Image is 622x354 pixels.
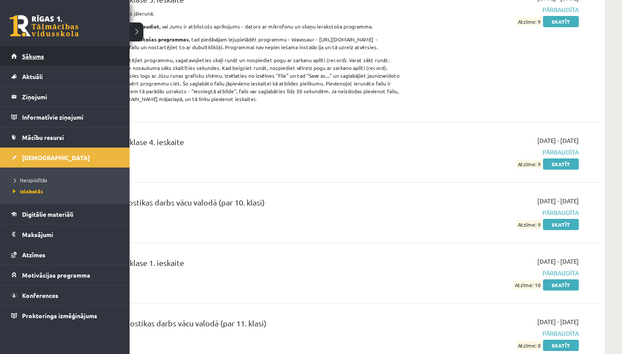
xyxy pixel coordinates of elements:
[22,52,44,60] span: Sākums
[537,317,579,326] span: [DATE] - [DATE]
[22,271,90,279] span: Motivācijas programma
[517,17,542,26] span: Atzīme: 9
[11,46,119,66] a: Sākums
[65,35,403,51] p: , tad piedāvājam lejupielādēt programmu - Wavosaur - [URL][DOMAIN_NAME] - Lejuplādējiet programma...
[11,148,119,168] a: [DEMOGRAPHIC_DATA]
[11,176,121,184] a: Neizpildītās
[11,127,119,147] a: Mācību resursi
[22,133,64,141] span: Mācību resursi
[22,251,45,259] span: Atzīmes
[22,87,119,107] legend: Ziņojumi
[517,341,542,350] span: Atzīme: 8
[537,257,579,266] span: [DATE] - [DATE]
[65,196,403,212] div: 11.b1 klases diagnostikas darbs vācu valodā (par 10. klasi)
[65,56,403,103] p: Startējiet programmu, sagatavojieties skaļi runāt un nospiediet pogu ar sarkanu aplīti (record). ...
[11,107,119,127] a: Informatīvie ziņojumi
[22,312,97,319] span: Proktoringa izmēģinājums
[11,177,47,183] span: Neizpildītās
[11,188,43,195] span: Izlabotās
[11,265,119,285] a: Motivācijas programma
[65,317,403,333] div: 12. b1 klases diagnostikas darbs vācu valodā (par 11. klasi)
[65,257,403,273] div: Vācu valoda 12.b1 klase 1. ieskaite
[65,22,403,30] p: , vai Jums ir atbilstošs aprīkojums - dators ar mikrofonu un skaņu ierakstoša programma.
[517,220,542,229] span: Atzīme: 9
[416,208,579,217] span: Pārbaudīta
[543,279,579,291] a: Skatīt
[22,107,119,127] legend: Informatīvie ziņojumi
[22,291,58,299] span: Konferences
[22,224,119,244] legend: Maksājumi
[543,340,579,351] a: Skatīt
[416,329,579,338] span: Pārbaudīta
[416,148,579,157] span: Pārbaudīta
[11,285,119,305] a: Konferences
[65,9,403,17] p: Ieskaite būs viens uzdevums jāierunā.
[22,210,73,218] span: Digitālie materiāli
[11,306,119,326] a: Proktoringa izmēģinājums
[22,154,90,161] span: [DEMOGRAPHIC_DATA]
[11,204,119,224] a: Digitālie materiāli
[537,196,579,205] span: [DATE] - [DATE]
[11,87,119,107] a: Ziņojumi
[10,15,79,37] a: Rīgas 1. Tālmācības vidusskola
[543,158,579,170] a: Skatīt
[543,219,579,230] a: Skatīt
[11,66,119,86] a: Aktuāli
[517,160,542,169] span: Atzīme: 9
[416,269,579,278] span: Pārbaudīta
[416,5,579,14] span: Pārbaudīta
[537,136,579,145] span: [DATE] - [DATE]
[514,281,542,290] span: Atzīme: 10
[65,136,403,152] div: Vācu valoda 11.b1 klase 4. ieskaite
[543,16,579,27] a: Skatīt
[11,224,119,244] a: Maksājumi
[11,245,119,265] a: Atzīmes
[22,73,43,80] span: Aktuāli
[11,187,121,195] a: Izlabotās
